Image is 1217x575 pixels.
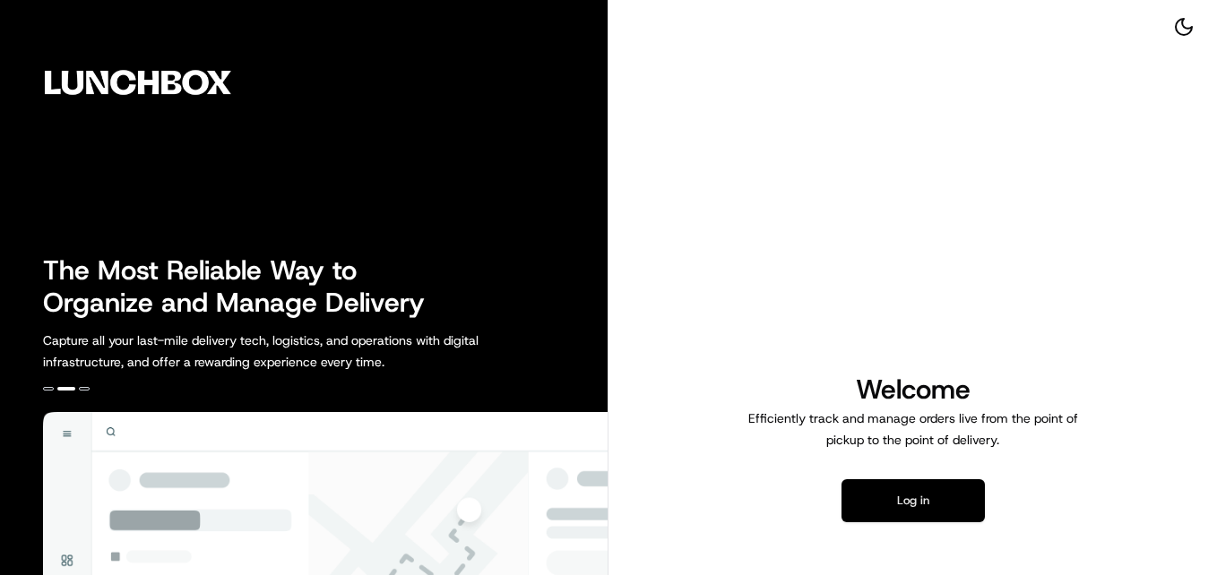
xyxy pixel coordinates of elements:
[43,330,559,373] p: Capture all your last-mile delivery tech, logistics, and operations with digital infrastructure, ...
[842,479,985,522] button: Log in
[741,372,1085,408] h1: Welcome
[43,254,445,319] h2: The Most Reliable Way to Organize and Manage Delivery
[11,11,265,154] img: Company Logo
[741,408,1085,451] p: Efficiently track and manage orders live from the point of pickup to the point of delivery.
